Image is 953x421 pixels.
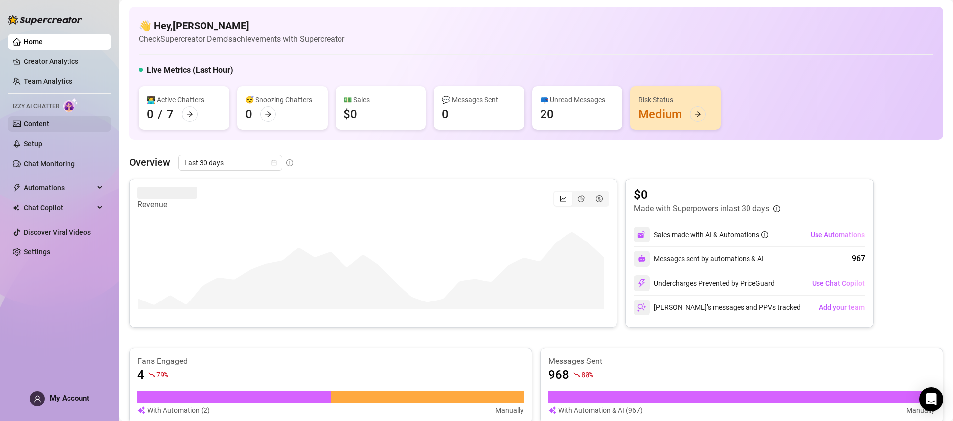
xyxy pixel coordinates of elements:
[147,94,221,105] div: 👩‍💻 Active Chatters
[548,367,569,383] article: 968
[13,102,59,111] span: Izzy AI Chatter
[811,231,865,239] span: Use Automations
[638,94,713,105] div: Risk Status
[245,106,252,122] div: 0
[24,38,43,46] a: Home
[812,279,865,287] span: Use Chat Copilot
[167,106,174,122] div: 7
[553,191,609,207] div: segmented control
[186,111,193,118] span: arrow-right
[147,106,154,122] div: 0
[634,251,764,267] div: Messages sent by automations & AI
[634,187,780,203] article: $0
[13,184,21,192] span: thunderbolt
[129,155,170,170] article: Overview
[24,54,103,69] a: Creator Analytics
[442,106,449,122] div: 0
[495,405,524,416] article: Manually
[442,94,516,105] div: 💬 Messages Sent
[637,303,646,312] img: svg%3e
[558,405,643,416] article: With Automation & AI (967)
[694,111,701,118] span: arrow-right
[286,159,293,166] span: info-circle
[638,255,646,263] img: svg%3e
[819,303,865,311] span: Add your team
[906,405,935,416] article: Manually
[137,199,197,211] article: Revenue
[24,120,49,128] a: Content
[137,367,144,383] article: 4
[852,253,865,265] div: 967
[581,370,593,379] span: 80 %
[24,160,75,168] a: Chat Monitoring
[818,300,865,315] button: Add your team
[147,405,210,416] article: With Automation (2)
[343,94,418,105] div: 💵 Sales
[634,275,775,291] div: Undercharges Prevented by PriceGuard
[24,140,42,148] a: Setup
[13,204,19,211] img: Chat Copilot
[637,230,646,239] img: svg%3e
[156,370,168,379] span: 79 %
[548,405,556,416] img: svg%3e
[919,387,943,411] div: Open Intercom Messenger
[24,248,50,256] a: Settings
[245,94,320,105] div: 😴 Snoozing Chatters
[810,227,865,242] button: Use Automations
[343,106,357,122] div: $0
[560,195,567,202] span: line-chart
[265,111,272,118] span: arrow-right
[578,195,585,202] span: pie-chart
[34,395,41,403] span: user
[139,19,344,33] h4: 👋 Hey, [PERSON_NAME]
[637,279,646,288] img: svg%3e
[139,33,344,45] article: Check Supercreator Demo's achievements with Supercreator
[548,356,935,367] article: Messages Sent
[8,15,82,25] img: logo-BBDzfeDw.svg
[24,180,94,196] span: Automations
[147,64,233,76] h5: Live Metrics (Last Hour)
[24,200,94,216] span: Chat Copilot
[63,98,78,112] img: AI Chatter
[540,106,554,122] div: 20
[812,275,865,291] button: Use Chat Copilot
[148,371,155,378] span: fall
[654,229,768,240] div: Sales made with AI & Automations
[573,371,580,378] span: fall
[24,228,91,236] a: Discover Viral Videos
[634,300,801,315] div: [PERSON_NAME]’s messages and PPVs tracked
[634,203,769,215] article: Made with Superpowers in last 30 days
[773,205,780,212] span: info-circle
[271,160,277,166] span: calendar
[540,94,614,105] div: 📪 Unread Messages
[596,195,603,202] span: dollar-circle
[184,155,276,170] span: Last 30 days
[137,405,145,416] img: svg%3e
[50,394,89,403] span: My Account
[761,231,768,238] span: info-circle
[24,77,72,85] a: Team Analytics
[137,356,524,367] article: Fans Engaged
